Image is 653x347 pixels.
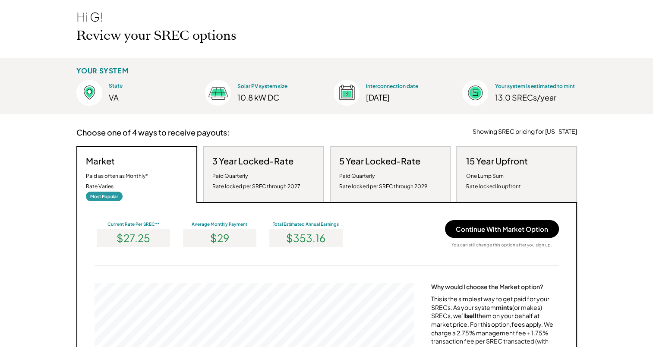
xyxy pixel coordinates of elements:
[495,92,577,102] div: 13.0 SRECs/year
[86,155,115,167] h3: Market
[237,83,313,90] div: Solar PV system size
[334,80,360,106] img: Interconnection%403x.png
[86,192,123,201] div: Most Popular
[237,92,313,102] div: 10.8 kW DC
[76,127,230,137] h3: Choose one of 4 ways to receive payouts:
[339,155,420,167] h3: 5 Year Locked-Rate
[267,221,345,227] div: Total Estimated Annual Earnings
[205,80,231,106] img: Size%403x.png
[466,155,527,167] h3: 15 Year Upfront
[473,127,577,136] div: Showing SREC pricing for [US_STATE]
[445,220,559,238] button: Continue With Market Option
[269,229,343,247] div: $353.16
[366,83,442,90] div: Interconnection date
[97,229,170,247] div: $27.25
[95,221,172,227] div: Current Rate Per SREC**
[462,80,488,106] img: Estimated%403x.png
[86,171,148,192] div: Paid as often as Monthly* Rate Varies
[466,312,476,319] strong: sell
[511,320,541,328] a: fees apply
[212,155,293,167] h3: 3 Year Locked-Rate
[212,171,300,192] div: Paid Quarterly Rate locked per SREC through 2027
[76,66,129,76] div: YOUR SYSTEM
[366,92,442,102] div: [DATE]
[496,303,512,311] strong: mints
[109,82,184,90] div: State
[431,283,543,290] div: Why would I choose the Market option?
[76,9,163,25] div: Hi G!
[76,28,237,44] h2: Review your SREC options
[181,221,259,227] div: Average Monthly Payment
[183,229,256,247] div: $29
[451,242,552,248] div: You can still change this option after you sign up.
[76,80,102,106] img: Location%403x.png
[109,92,184,103] div: VA
[466,171,521,192] div: One Lump Sum Rate locked in upfront
[495,83,574,90] div: Your system is estimated to mint
[339,171,427,192] div: Paid Quarterly Rate locked per SREC through 2029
